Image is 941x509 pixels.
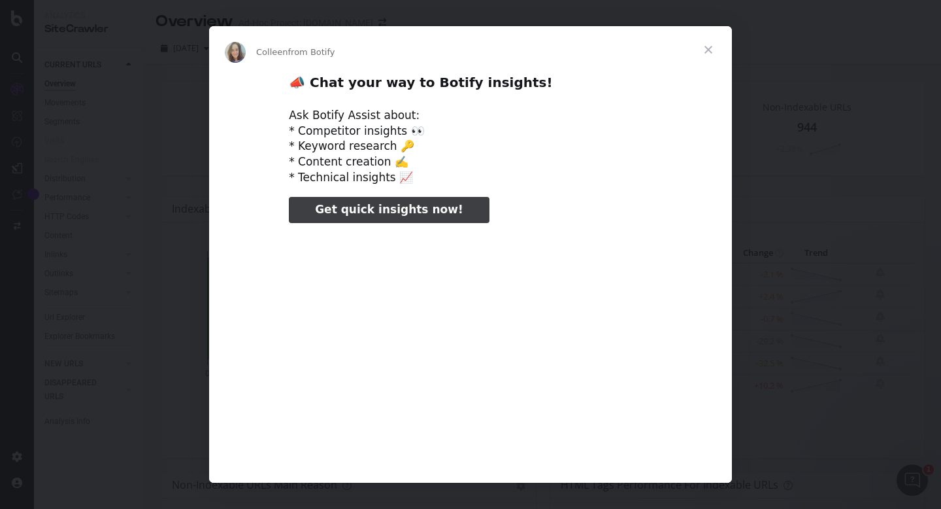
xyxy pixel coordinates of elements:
span: Colleen [256,47,288,57]
h2: 📣 Chat your way to Botify insights! [289,74,652,98]
span: Close [685,26,732,73]
div: Ask Botify Assist about: * Competitor insights 👀 * Keyword research 🔑 * Content creation ✍️ * Tec... [289,108,652,186]
img: Profile image for Colleen [225,42,246,63]
a: Get quick insights now! [289,197,489,223]
span: from Botify [288,47,335,57]
span: Get quick insights now! [315,203,463,216]
video: Play video [198,234,743,507]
